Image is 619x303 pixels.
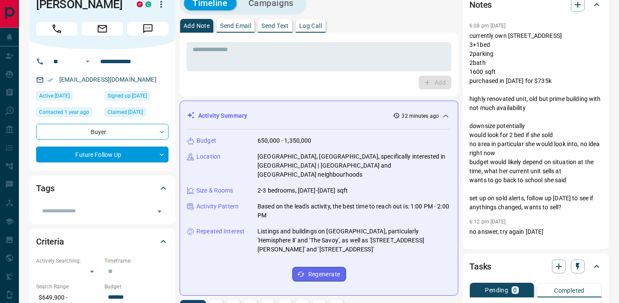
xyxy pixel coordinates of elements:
[36,22,77,36] span: Call
[36,178,169,199] div: Tags
[127,22,169,36] span: Message
[36,147,169,162] div: Future Follow Up
[196,202,239,211] p: Activity Pattern
[39,92,70,100] span: Active [DATE]
[469,227,602,236] p: no answer, try again [DATE]
[196,227,245,236] p: Repeated Interest
[198,111,247,120] p: Activity Summary
[107,92,147,100] span: Signed up [DATE]
[82,22,123,36] span: Email
[36,181,54,195] h2: Tags
[513,287,517,293] p: 0
[83,56,93,67] button: Open
[257,202,451,220] p: Based on the lead's activity, the best time to reach out is: 1:00 PM - 2:00 PM
[104,283,169,291] p: Budget:
[36,124,169,140] div: Buyer
[36,283,100,291] p: Search Range:
[220,23,251,29] p: Send Email
[299,23,322,29] p: Log Call
[401,112,439,120] p: 32 minutes ago
[196,152,221,161] p: Location
[257,227,451,254] p: Listings and buildings on [GEOGRAPHIC_DATA], particularly 'Hemisphere Ⅱ' and 'The Savoy', as well...
[485,287,508,293] p: Pending
[469,31,602,212] p: currently own [STREET_ADDRESS] 3+1bed 2parking 2bath 1600 sqft purchased in [DATE] for $735k high...
[36,235,64,248] h2: Criteria
[554,288,585,294] p: Completed
[104,91,169,103] div: Thu Jan 28 2016
[469,243,506,249] p: 3:49 pm [DATE]
[36,257,100,265] p: Actively Searching:
[469,219,506,225] p: 6:12 pm [DATE]
[36,231,169,252] div: Criteria
[469,23,506,29] p: 6:08 pm [DATE]
[257,186,348,195] p: 2-3 bedrooms, [DATE]-[DATE] sqft
[47,77,53,83] svg: Email Verified
[107,108,143,116] span: Claimed [DATE]
[59,76,156,83] a: [EMAIL_ADDRESS][DOMAIN_NAME]
[469,260,491,273] h2: Tasks
[145,1,151,7] div: condos.ca
[257,136,312,145] p: 650,000 - 1,350,000
[196,136,216,145] p: Budget
[469,256,602,277] div: Tasks
[187,108,451,124] div: Activity Summary32 minutes ago
[36,91,100,103] div: Wed Jul 30 2025
[153,205,165,217] button: Open
[257,152,451,179] p: [GEOGRAPHIC_DATA], [GEOGRAPHIC_DATA], specifically interested in [GEOGRAPHIC_DATA] | [GEOGRAPHIC_...
[196,186,233,195] p: Size & Rooms
[39,108,89,116] span: Contacted 1 year ago
[261,23,289,29] p: Send Text
[184,23,210,29] p: Add Note
[36,107,100,119] div: Mon Nov 13 2023
[137,1,143,7] div: property.ca
[292,267,346,282] button: Regenerate
[104,257,169,265] p: Timeframe:
[104,107,169,119] div: Tue Oct 03 2023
